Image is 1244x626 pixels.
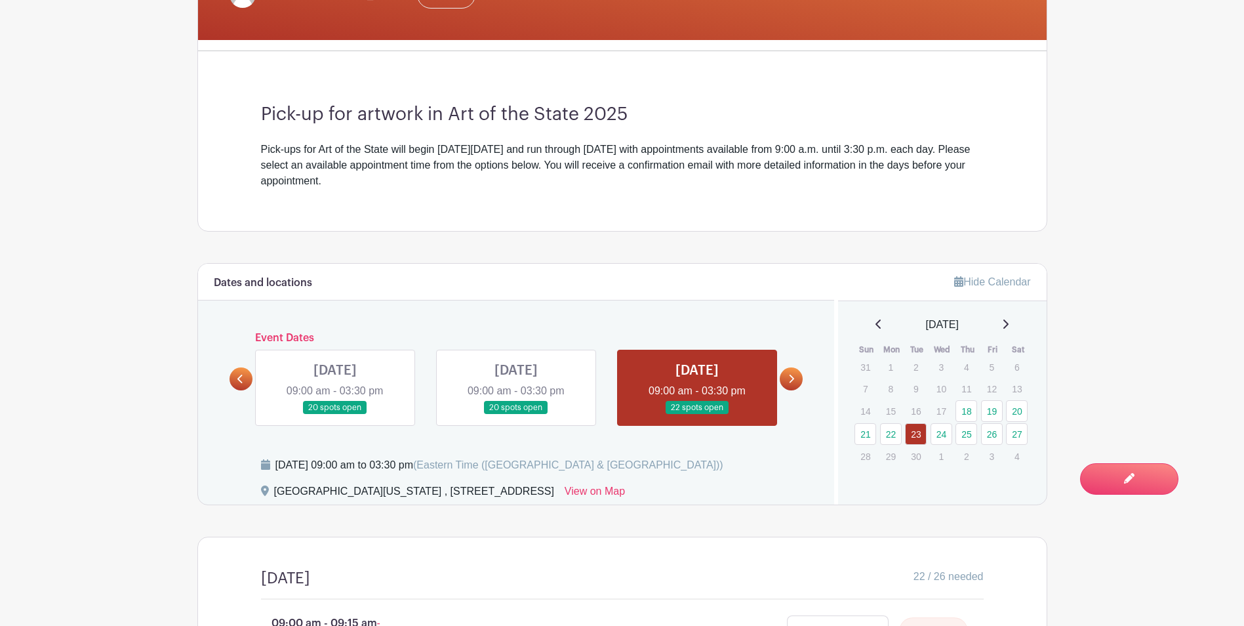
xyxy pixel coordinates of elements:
span: [DATE] [926,317,959,333]
p: 8 [880,379,902,399]
p: 7 [854,379,876,399]
span: (Eastern Time ([GEOGRAPHIC_DATA] & [GEOGRAPHIC_DATA])) [413,459,723,470]
a: 22 [880,423,902,445]
a: 18 [955,400,977,422]
p: 16 [905,401,927,421]
a: 20 [1006,400,1028,422]
p: 11 [955,379,977,399]
h6: Dates and locations [214,277,312,289]
p: 4 [955,357,977,377]
div: [GEOGRAPHIC_DATA][US_STATE] , [STREET_ADDRESS] [274,484,554,505]
p: 6 [1006,357,1028,377]
a: 26 [981,423,1003,445]
p: 1 [931,446,952,467]
th: Thu [955,343,980,356]
div: [DATE] 09:00 am to 03:30 pm [275,457,723,473]
th: Mon [879,343,905,356]
a: 25 [955,423,977,445]
p: 15 [880,401,902,421]
th: Tue [904,343,930,356]
p: 10 [931,379,952,399]
p: 9 [905,379,927,399]
th: Wed [930,343,955,356]
h6: Event Dates [252,332,780,344]
p: 3 [931,357,952,377]
a: 24 [931,423,952,445]
p: 5 [981,357,1003,377]
p: 13 [1006,379,1028,399]
p: 12 [981,379,1003,399]
a: Hide Calendar [954,276,1030,287]
p: 1 [880,357,902,377]
th: Sun [854,343,879,356]
p: 2 [905,357,927,377]
p: 14 [854,401,876,421]
a: 19 [981,400,1003,422]
div: Pick-ups for Art of the State will begin [DATE][DATE] and run through [DATE] with appointments av... [261,142,984,189]
a: 27 [1006,423,1028,445]
p: 30 [905,446,927,467]
h3: Pick-up for artwork in Art of the State 2025 [261,104,984,126]
a: 21 [854,423,876,445]
p: 2 [955,446,977,467]
a: 23 [905,423,927,445]
th: Fri [980,343,1006,356]
th: Sat [1005,343,1031,356]
p: 29 [880,446,902,467]
p: 4 [1006,446,1028,467]
p: 3 [981,446,1003,467]
p: 31 [854,357,876,377]
span: 22 / 26 needed [913,569,984,585]
p: 17 [931,401,952,421]
p: 28 [854,446,876,467]
h4: [DATE] [261,569,310,588]
a: View on Map [565,484,625,505]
